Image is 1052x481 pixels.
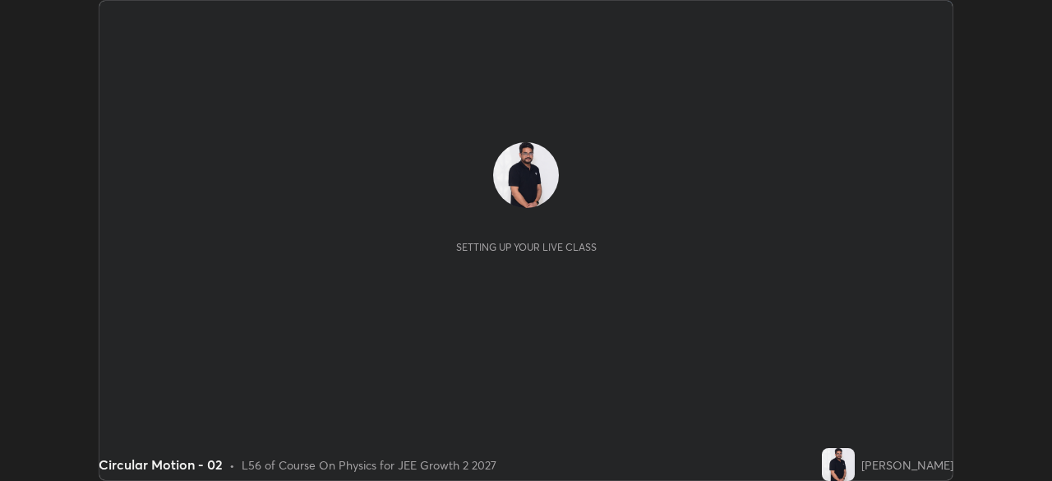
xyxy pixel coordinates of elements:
[242,456,496,474] div: L56 of Course On Physics for JEE Growth 2 2027
[99,455,223,474] div: Circular Motion - 02
[493,142,559,208] img: a4c94a1eef7543cf89a495a7deb2b920.jpg
[229,456,235,474] div: •
[822,448,855,481] img: a4c94a1eef7543cf89a495a7deb2b920.jpg
[861,456,953,474] div: [PERSON_NAME]
[456,241,597,253] div: Setting up your live class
